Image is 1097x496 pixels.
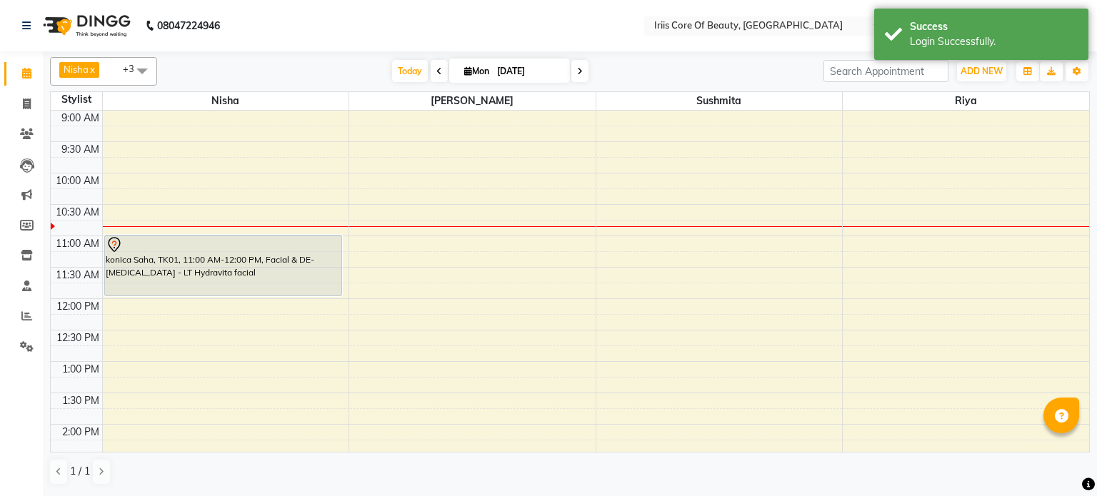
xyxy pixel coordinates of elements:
div: 10:30 AM [53,205,102,220]
span: Riya [843,92,1089,110]
div: 9:30 AM [59,142,102,157]
span: Nisha [64,64,89,75]
span: [PERSON_NAME] [349,92,596,110]
span: +3 [123,63,145,74]
span: Sushmita [596,92,843,110]
div: 11:30 AM [53,268,102,283]
div: 10:00 AM [53,173,102,188]
button: ADD NEW [957,61,1006,81]
div: Stylist [51,92,102,107]
span: Nisha [103,92,349,110]
div: 1:00 PM [59,362,102,377]
div: konica Saha, TK01, 11:00 AM-12:00 PM, Facial & DE-[MEDICAL_DATA] - LT Hydravita facial [105,236,342,295]
a: x [89,64,95,75]
div: 9:00 AM [59,111,102,126]
span: ADD NEW [961,66,1003,76]
input: 2025-09-01 [493,61,564,82]
div: Success [910,19,1078,34]
b: 08047224946 [157,6,220,46]
span: 1 / 1 [70,464,90,479]
span: Today [392,60,428,82]
div: 12:30 PM [54,330,102,345]
div: 2:00 PM [59,425,102,440]
div: 12:00 PM [54,299,102,314]
input: Search Appointment [823,60,948,82]
span: Mon [461,66,493,76]
div: 11:00 AM [53,236,102,251]
div: Login Successfully. [910,34,1078,49]
div: 1:30 PM [59,393,102,408]
img: logo [36,6,134,46]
